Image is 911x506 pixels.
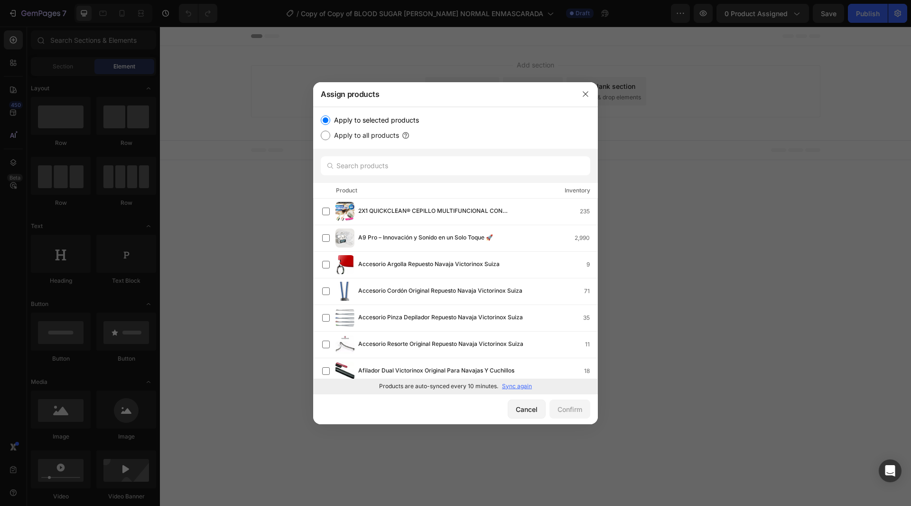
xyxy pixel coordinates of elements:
[549,400,590,419] button: Confirm
[502,382,532,391] p: Sync again
[584,366,597,376] div: 18
[335,229,354,248] img: product-img
[335,308,354,327] img: product-img
[358,313,523,323] span: Accesorio Pinza Depilador Repuesto Navaja Victorinox Suiza
[586,260,597,269] div: 9
[336,186,357,195] div: Product
[313,107,598,394] div: />
[583,313,597,323] div: 35
[379,382,498,391] p: Products are auto-synced every 10 minutes.
[358,259,500,270] span: Accesorio Argolla Repuesto Navaja Victorinox Suiza
[353,33,398,43] span: Add section
[321,156,590,175] input: Search products
[418,55,475,65] div: Add blank section
[358,339,523,350] span: Accesorio Resorte Original Repuesto Navaja Victorinox Suiza
[565,186,590,195] div: Inventory
[584,286,597,296] div: 71
[330,130,399,141] label: Apply to all products
[558,404,582,414] div: Confirm
[358,206,523,217] span: 2X1 QUICKCLEAN® CEPILLO MULTIFUNCIONAL CON DISPENSADOR
[335,282,354,301] img: product-img
[269,67,334,75] span: inspired by CRO experts
[358,366,514,376] span: Afilador Dual Victorinox Original Para Navajas Y Cuchillos
[358,286,522,296] span: Accesorio Cordón Original Repuesto Navaja Victorinox Suiza
[330,115,419,126] label: Apply to selected products
[335,202,354,221] img: product-img
[347,67,398,75] span: from URL or image
[585,340,597,349] div: 11
[335,362,354,381] img: product-img
[335,255,354,274] img: product-img
[273,55,331,65] div: Choose templates
[580,207,597,216] div: 235
[879,459,902,482] div: Open Intercom Messenger
[335,335,354,354] img: product-img
[358,233,493,243] span: A9 Pro – Innovación y Sonido en un Solo Toque 🚀
[508,400,546,419] button: Cancel
[516,404,538,414] div: Cancel
[575,233,597,243] div: 2,990
[348,55,398,65] div: Generate layout
[410,67,481,75] span: then drag & drop elements
[313,82,573,106] div: Assign products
